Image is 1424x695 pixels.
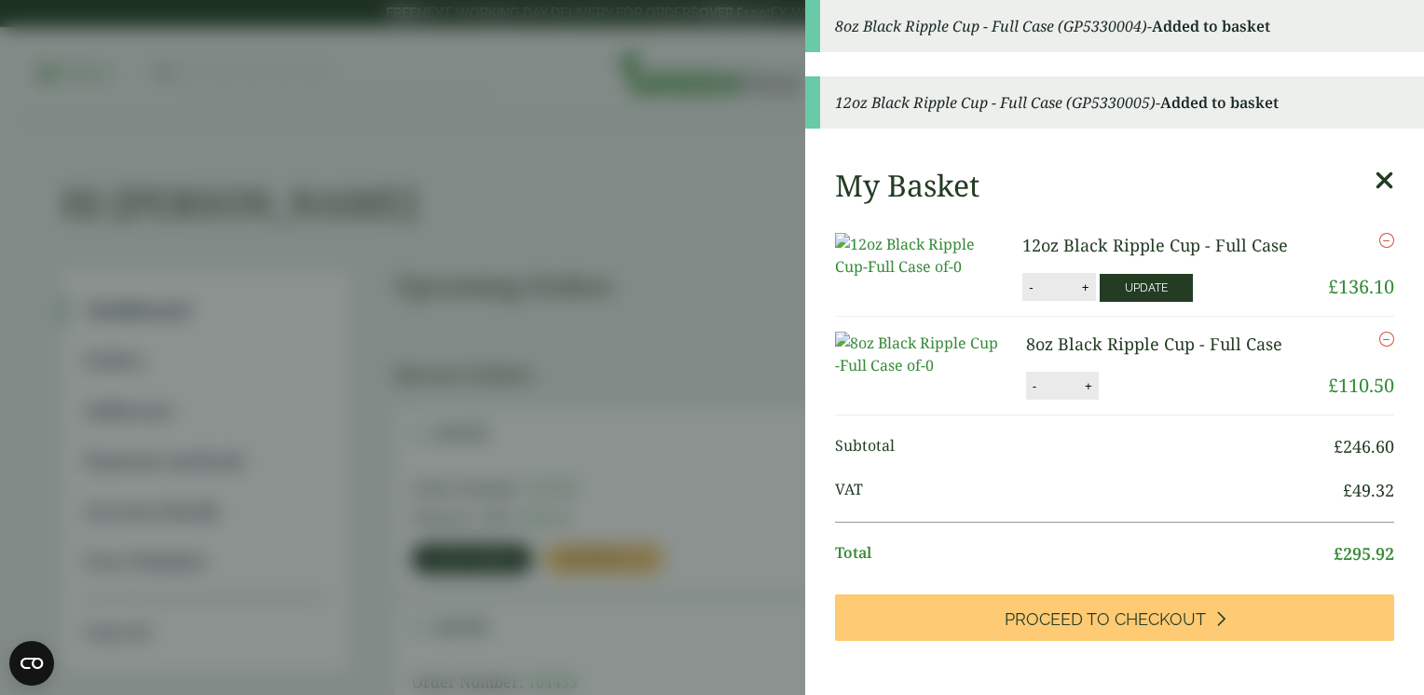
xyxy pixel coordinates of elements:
div: - [805,76,1424,129]
bdi: 110.50 [1328,373,1394,398]
bdi: 49.32 [1343,479,1394,501]
a: Proceed to Checkout [835,594,1394,641]
strong: Added to basket [1152,16,1270,36]
span: VAT [835,478,1343,503]
a: Remove this item [1379,233,1394,248]
bdi: 136.10 [1328,274,1394,299]
em: 12oz Black Ripple Cup - Full Case (GP5330005) [835,92,1156,113]
span: Total [835,541,1334,566]
button: Update [1100,274,1193,302]
button: + [1076,279,1095,295]
button: - [1027,378,1042,394]
span: Proceed to Checkout [1005,609,1206,630]
bdi: 295.92 [1334,542,1394,565]
em: 8oz Black Ripple Cup - Full Case (GP5330004) [835,16,1147,36]
a: Remove this item [1379,332,1394,347]
span: £ [1334,435,1343,457]
h2: My Basket [835,168,979,203]
span: Subtotal [835,434,1334,459]
button: - [1023,279,1038,295]
span: £ [1343,479,1352,501]
span: £ [1334,542,1343,565]
span: £ [1328,373,1338,398]
a: 12oz Black Ripple Cup - Full Case [1022,234,1288,256]
img: 12oz Black Ripple Cup-Full Case of-0 [835,233,1003,278]
button: + [1079,378,1098,394]
span: £ [1328,274,1338,299]
img: 8oz Black Ripple Cup -Full Case of-0 [835,332,1003,376]
bdi: 246.60 [1334,435,1394,457]
button: Open CMP widget [9,641,54,686]
a: 8oz Black Ripple Cup - Full Case [1026,333,1282,355]
strong: Added to basket [1160,92,1279,113]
